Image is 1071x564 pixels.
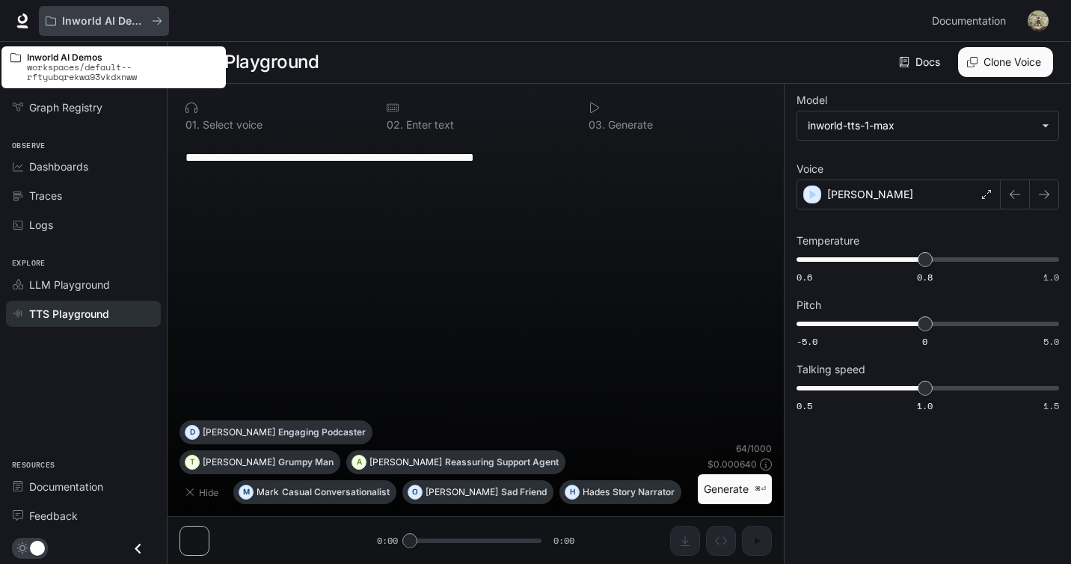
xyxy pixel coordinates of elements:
a: Logs [6,212,161,238]
p: Casual Conversationalist [282,488,390,497]
div: O [408,480,422,504]
p: [PERSON_NAME] [827,187,913,202]
div: H [565,480,579,504]
img: User avatar [1028,10,1049,31]
span: Dashboards [29,159,88,174]
p: [PERSON_NAME] [426,488,498,497]
div: T [185,450,199,474]
a: LLM Playground [6,272,161,298]
button: O[PERSON_NAME]Sad Friend [402,480,553,504]
p: Select voice [200,120,263,130]
p: Pitch [797,300,821,310]
p: Grumpy Man [278,458,334,467]
span: Logs [29,217,53,233]
span: LLM Playground [29,277,110,292]
p: 0 1 . [185,120,200,130]
div: M [239,480,253,504]
button: Clone Voice [958,47,1053,77]
a: Documentation [6,473,161,500]
div: A [352,450,366,474]
p: 0 3 . [589,120,605,130]
p: Sad Friend [501,488,547,497]
span: Feedback [29,508,78,524]
div: inworld-tts-1-max [808,118,1034,133]
span: 1.5 [1043,399,1059,412]
button: Generate⌘⏎ [698,474,772,505]
button: MMarkCasual Conversationalist [233,480,396,504]
span: Dark mode toggle [30,539,45,556]
p: Hades [583,488,610,497]
p: Model [797,95,827,105]
span: 0.8 [917,271,933,283]
a: Traces [6,183,161,209]
p: Story Narrator [613,488,675,497]
button: User avatar [1023,6,1053,36]
div: inworld-tts-1-max [797,111,1058,140]
p: Mark [257,488,279,497]
a: Dashboards [6,153,161,180]
a: Graph Registry [6,94,161,120]
p: $ 0.000640 [708,458,757,470]
p: Generate [605,120,653,130]
p: Reassuring Support Agent [445,458,559,467]
span: Graph Registry [29,99,102,115]
span: 0.6 [797,271,812,283]
p: ⌘⏎ [755,485,766,494]
button: HHadesStory Narrator [559,480,681,504]
h1: TTS Playground [185,47,319,77]
p: Voice [797,164,823,174]
span: 0 [922,335,927,348]
p: Engaging Podcaster [278,428,366,437]
p: [PERSON_NAME] [203,458,275,467]
p: Inworld AI Demos [62,15,146,28]
span: -5.0 [797,335,817,348]
button: Close drawer [121,533,155,564]
p: Inworld AI Demos [27,52,217,62]
span: 1.0 [917,399,933,412]
span: Documentation [932,12,1006,31]
p: Enter text [403,120,454,130]
p: 0 2 . [387,120,403,130]
p: [PERSON_NAME] [203,428,275,437]
button: D[PERSON_NAME]Engaging Podcaster [179,420,372,444]
a: Documentation [926,6,1017,36]
span: 1.0 [1043,271,1059,283]
button: T[PERSON_NAME]Grumpy Man [179,450,340,474]
a: Feedback [6,503,161,529]
p: 64 / 1000 [736,442,772,455]
span: TTS Playground [29,306,109,322]
p: Temperature [797,236,859,246]
a: TTS Playground [6,301,161,327]
span: Traces [29,188,62,203]
span: Documentation [29,479,103,494]
button: Hide [179,480,227,504]
button: A[PERSON_NAME]Reassuring Support Agent [346,450,565,474]
span: 0.5 [797,399,812,412]
p: workspaces/default--rftyubqrekwa93vkdxnww [27,62,217,82]
p: [PERSON_NAME] [369,458,442,467]
a: Docs [896,47,946,77]
div: D [185,420,199,444]
span: 5.0 [1043,335,1059,348]
button: All workspaces [39,6,169,36]
p: Talking speed [797,364,865,375]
